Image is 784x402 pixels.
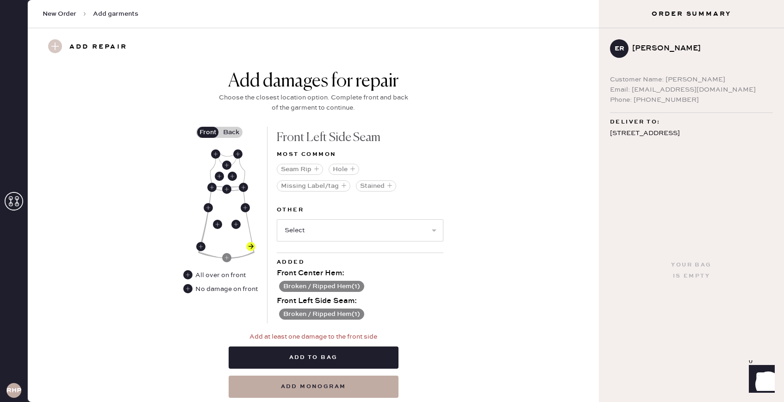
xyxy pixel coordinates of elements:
[277,180,350,192] button: Missing Label/tag
[277,149,443,160] div: Most common
[610,85,773,95] div: Email: [EMAIL_ADDRESS][DOMAIN_NAME]
[204,203,213,212] div: Front Right Side Seam
[231,220,241,229] div: Front Left Skirt Body
[277,296,443,307] div: Front Left Side Seam :
[610,128,773,163] div: [STREET_ADDRESS] Block H, Unit #1628 [GEOGRAPHIC_DATA] , FL 33606
[610,74,773,85] div: Customer Name: [PERSON_NAME]
[216,70,411,93] div: Add damages for repair
[69,39,127,55] h3: Add repair
[239,183,248,192] div: Front Left Waistband
[229,376,398,398] button: add monogram
[228,172,237,181] div: Front Left Body
[356,180,396,192] button: Stained
[211,149,220,159] div: Front Right Shoulder
[222,253,231,262] div: Front Center Hem
[229,346,398,369] button: Add to bag
[632,43,765,54] div: [PERSON_NAME]
[195,284,258,294] div: No damage on front
[671,260,711,282] div: Your bag is empty
[249,332,377,342] div: Add at least one damage to the front side
[213,220,222,229] div: Front Right Skirt Body
[610,117,660,128] span: Deliver to:
[198,149,255,259] img: Garment image
[241,203,250,212] div: Front Left Side Seam
[740,360,780,400] iframe: Front Chat
[615,45,624,52] h3: ER
[246,242,255,251] div: Front Left Side Seam
[222,185,231,194] div: Front Center Waistband
[195,270,246,280] div: All over on front
[196,127,219,138] label: Front
[277,257,443,268] div: Added
[219,127,243,138] label: Back
[43,9,76,19] span: New Order
[207,183,217,192] div: Front Right Waistband
[599,9,784,19] h3: Order Summary
[93,9,138,19] span: Add garments
[277,204,443,216] label: Other
[6,387,21,394] h3: RHPA
[279,309,364,320] button: Broken / Ripped Hem(1)
[277,127,443,149] div: Front Left Side Seam
[610,95,773,105] div: Phone: [PHONE_NUMBER]
[216,93,411,113] div: Choose the closest location option. Complete front and back of the garment to continue.
[233,149,243,159] div: Front Left Shoulder
[279,281,364,292] button: Broken / Ripped Hem(1)
[215,172,224,181] div: Front Right Body
[222,161,231,170] div: Front Center Neckline
[277,268,443,279] div: Front Center Hem :
[196,242,205,251] div: Front Right Side Seam
[277,164,323,175] button: Seam Rip
[183,270,247,280] div: All over on front
[329,164,359,175] button: Hole
[183,284,258,294] div: No damage on front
